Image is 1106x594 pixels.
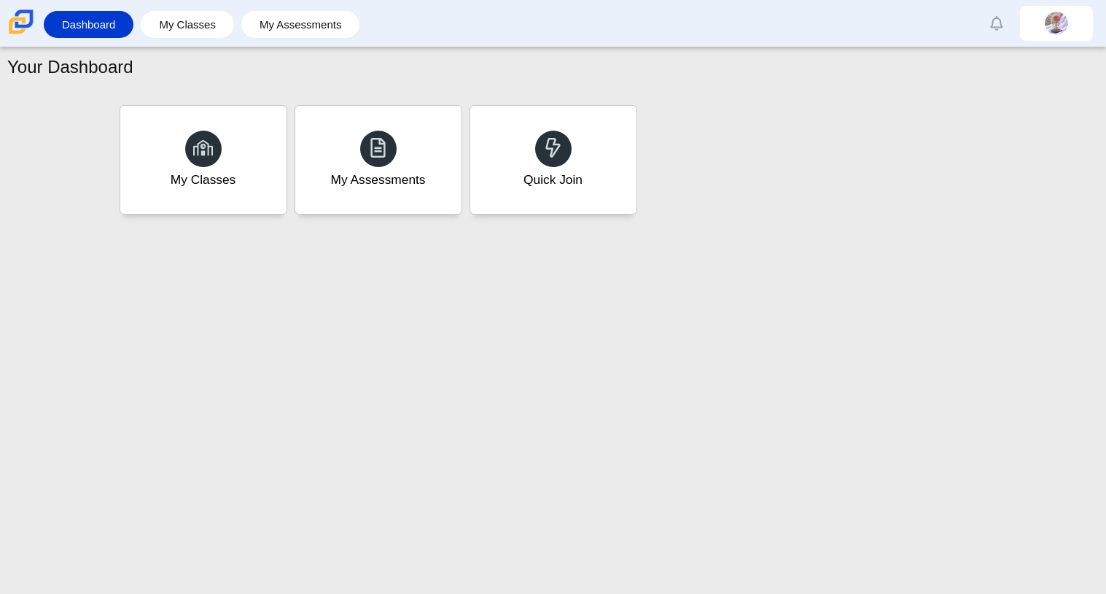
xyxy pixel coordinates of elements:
img: gabriella.manuelri.7Fnlif [1045,12,1068,35]
a: Alerts [981,7,1013,39]
a: Quick Join [470,105,637,215]
img: Carmen School of Science & Technology [6,7,36,37]
a: Dashboard [51,11,126,38]
a: My Assessments [295,105,462,215]
h1: Your Dashboard [7,55,133,80]
a: Carmen School of Science & Technology [6,27,36,39]
a: My Assessments [249,11,353,38]
div: My Classes [171,171,236,189]
a: My Classes [120,105,287,215]
a: gabriella.manuelri.7Fnlif [1020,6,1093,41]
div: Quick Join [523,171,583,189]
div: My Assessments [331,171,426,189]
a: My Classes [148,11,227,38]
